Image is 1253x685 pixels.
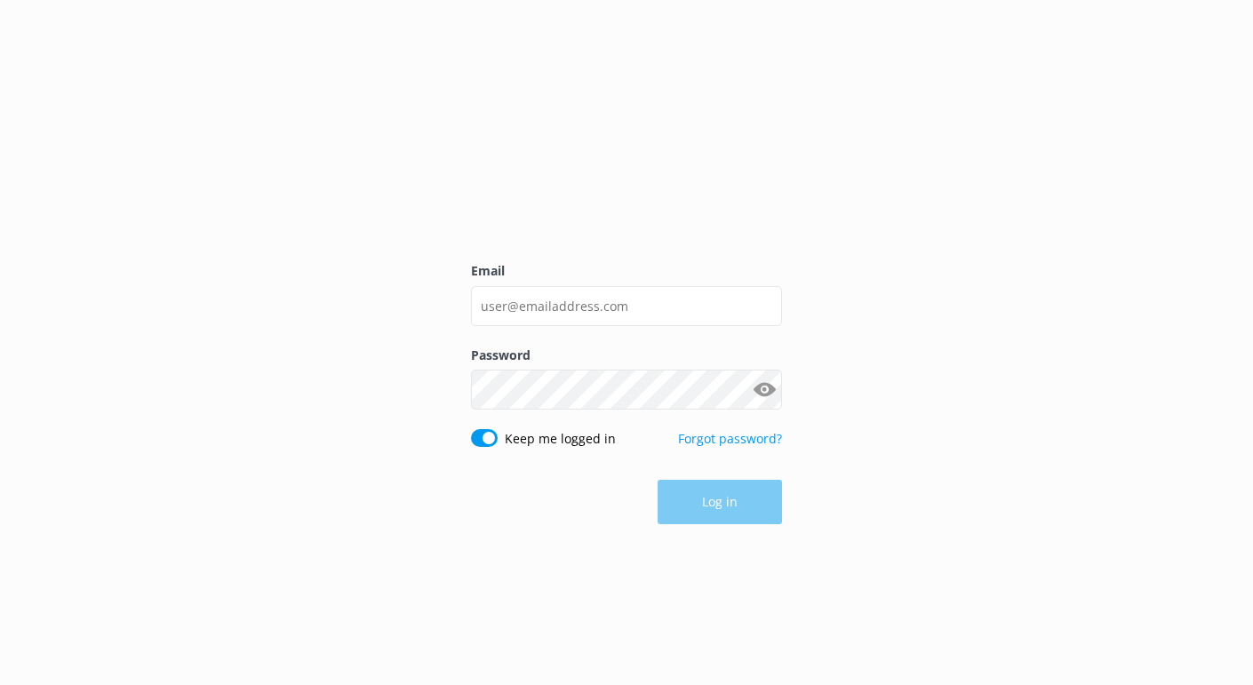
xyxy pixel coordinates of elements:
a: Forgot password? [678,430,782,447]
label: Keep me logged in [505,429,616,449]
input: user@emailaddress.com [471,286,782,326]
button: Show password [746,372,782,408]
label: Password [471,346,782,365]
label: Email [471,261,782,281]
